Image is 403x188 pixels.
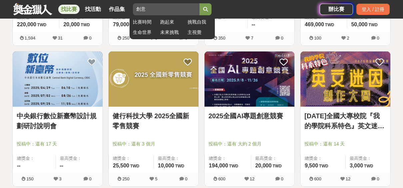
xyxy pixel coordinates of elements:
a: 跑起來 [160,19,184,26]
span: TWD [81,23,90,27]
span: 12 [250,176,254,181]
span: TWD [272,164,281,168]
span: 投稿中：還有 大約 2 個月 [208,141,290,147]
span: 50,000 [351,22,367,27]
span: 最高獎金： [158,155,195,162]
span: 194,000 [209,163,228,168]
span: 350 [218,36,225,41]
span: TWD [175,164,184,168]
span: 79,000 [113,22,129,27]
a: 找比賽 [58,5,80,14]
a: 2025全國AI專題創意競賽 [208,111,290,121]
span: 20,000 [255,163,271,168]
span: 600 [314,176,321,181]
span: -- [17,163,21,168]
a: 比賽時間 [133,19,157,26]
span: TWD [37,23,46,27]
span: 3 [59,176,61,181]
span: 0 [281,176,283,181]
a: 作品集 [106,5,128,14]
span: 投稿中：還有 17 天 [17,141,99,147]
span: 0 [89,36,91,41]
span: 7 [251,36,253,41]
span: 250 [122,176,130,181]
span: 總獎金： [113,155,150,162]
span: 總獎金： [305,155,341,162]
span: 3,000 [350,163,363,168]
input: 2025土地銀行校園金融創意挑戰賽：從你出發 開啟智慧金融新頁 [133,3,200,15]
span: 12 [346,176,350,181]
a: 主視覺 [188,29,211,36]
span: 0 [377,36,379,41]
span: 600 [218,176,225,181]
a: 未來挑戰 [160,29,184,36]
span: 2 [347,36,349,41]
span: 0 [89,176,91,181]
span: 總獎金： [209,155,247,162]
a: 挑戰自我 [188,19,211,26]
span: 5 [155,176,157,181]
span: -- [252,22,255,27]
span: 469,000 [305,22,324,27]
span: 25,500 [113,163,129,168]
span: 1,594 [25,36,36,41]
a: 中央銀行數位新臺幣設計規劃研討說明會 [17,111,99,131]
span: 投稿中：還有 14 天 [304,141,386,147]
span: 0 [185,176,187,181]
span: 最高獎金： [350,155,386,162]
span: 9,500 [305,163,318,168]
div: 登入 / 註冊 [356,4,390,15]
span: 最高獎金： [255,155,290,162]
span: 投稿中：還有 3 個月 [113,141,195,147]
span: TWD [368,23,377,27]
a: [DATE]全國大專校院『我的學院科系特色』英文迷因創作競賽 [304,111,386,131]
span: TWD [130,164,139,168]
span: -- [60,163,64,168]
span: 最高獎金： [60,155,99,162]
img: Cover Image [300,51,390,107]
span: TWD [325,23,334,27]
img: Cover Image [109,51,199,107]
img: Cover Image [204,51,294,107]
a: 健行科技大學 2025全國新零售競賽 [113,111,195,131]
a: 生命世界 [133,29,157,36]
span: 250 [122,36,130,41]
span: 總獎金： [17,155,52,162]
span: 0 [281,36,283,41]
span: 0 [185,36,187,41]
span: TWD [319,164,328,168]
span: 20,000 [63,22,80,27]
a: 辦比賽 [320,4,353,15]
span: TWD [364,164,373,168]
span: 0 [377,176,379,181]
a: 找活動 [82,5,104,14]
span: 5 [155,36,157,41]
span: 31 [58,36,63,41]
span: 10,000 [158,163,174,168]
span: 150 [26,176,34,181]
span: 100 [314,36,321,41]
span: 220,000 [17,22,36,27]
img: Cover Image [13,51,103,107]
span: TWD [229,164,238,168]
